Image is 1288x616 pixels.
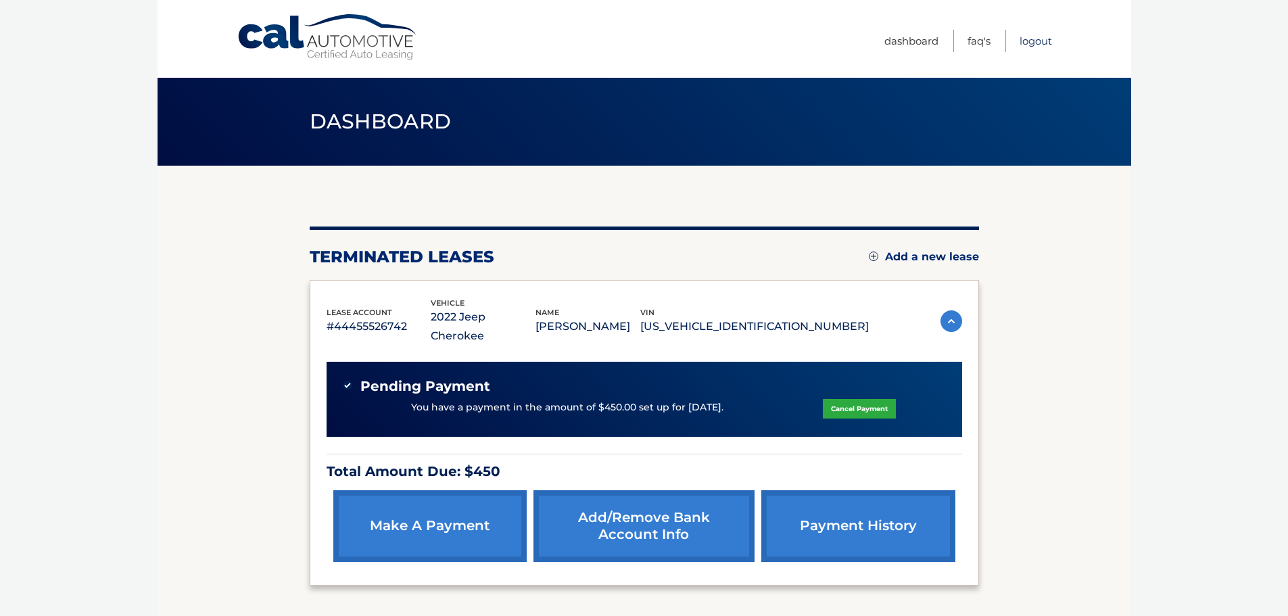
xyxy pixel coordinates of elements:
[327,308,392,317] span: lease account
[327,460,962,483] p: Total Amount Due: $450
[535,308,559,317] span: name
[310,109,452,134] span: Dashboard
[640,308,654,317] span: vin
[533,490,755,562] a: Add/Remove bank account info
[431,298,464,308] span: vehicle
[327,317,431,336] p: #44455526742
[940,310,962,332] img: accordion-active.svg
[535,317,640,336] p: [PERSON_NAME]
[1020,30,1052,52] a: Logout
[431,308,535,346] p: 2022 Jeep Cherokee
[411,400,723,415] p: You have a payment in the amount of $450.00 set up for [DATE].
[968,30,991,52] a: FAQ's
[823,399,896,419] a: Cancel Payment
[333,490,527,562] a: make a payment
[884,30,938,52] a: Dashboard
[343,381,352,390] img: check-green.svg
[310,247,494,267] h2: terminated leases
[237,14,419,62] a: Cal Automotive
[360,378,490,395] span: Pending Payment
[761,490,955,562] a: payment history
[869,252,878,261] img: add.svg
[640,317,869,336] p: [US_VEHICLE_IDENTIFICATION_NUMBER]
[869,250,979,264] a: Add a new lease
